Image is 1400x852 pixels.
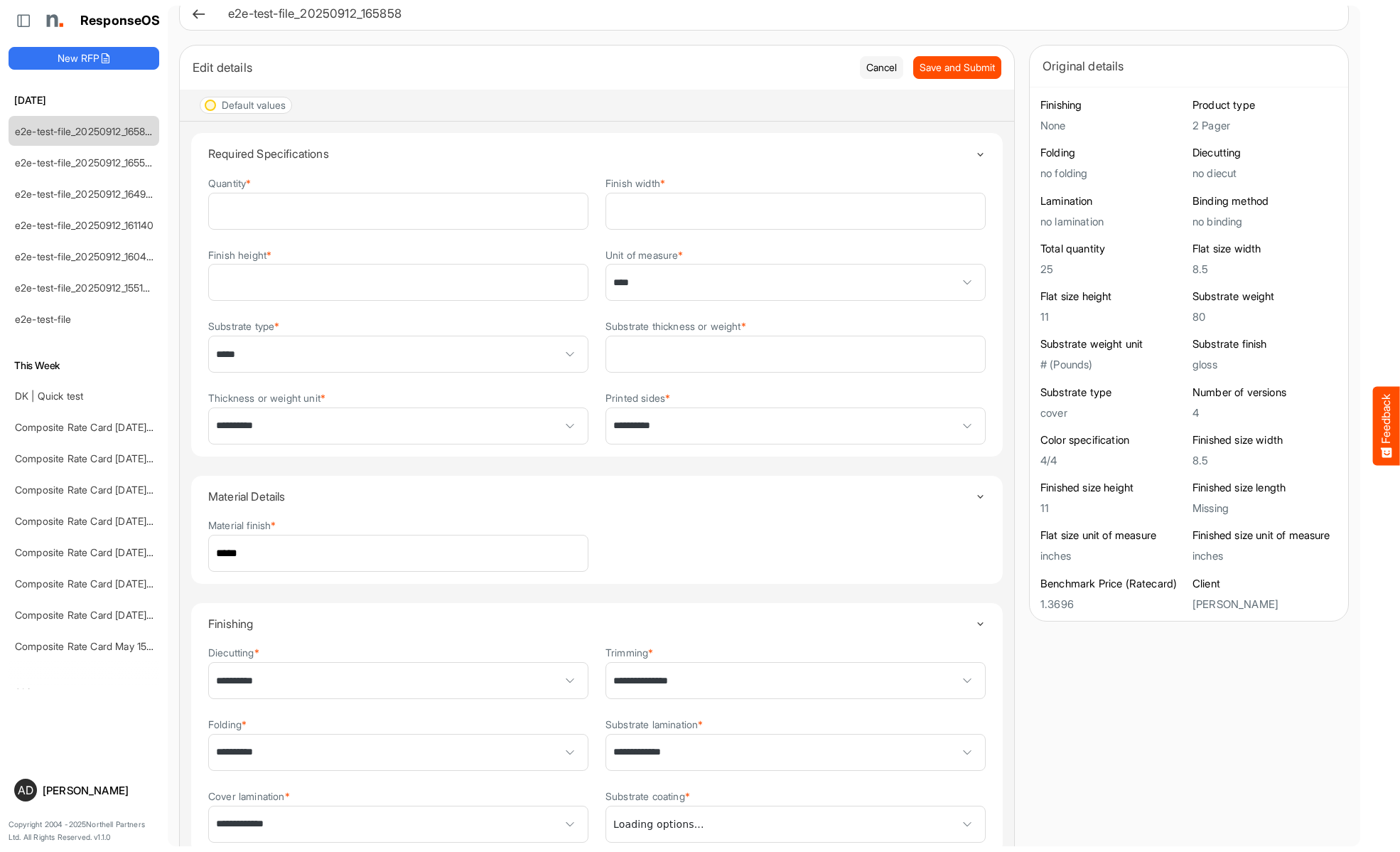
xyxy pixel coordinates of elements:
[605,250,684,260] label: Unit of measure
[1040,502,1185,514] h5: 11
[1192,385,1337,400] h6: Number of versions
[605,321,746,331] label: Substrate thickness or weight
[1040,337,1185,351] h6: Substrate weight unit
[15,156,158,169] a: e2e-test-file_20250912_165500
[1040,528,1185,543] h6: Flat size unit of measure
[9,92,159,108] h6: [DATE]
[208,133,986,174] summary: Toggle content
[9,685,159,701] h6: Older
[1040,146,1185,160] h6: Folding
[1040,577,1185,591] h6: Benchmark Price (Ratecard)
[208,719,247,730] label: Folding
[15,577,208,590] a: Composite Rate Card [DATE] mapping test
[9,47,159,70] button: New RFP
[1192,598,1337,610] h5: [PERSON_NAME]
[1192,98,1337,112] h6: Product type
[1043,56,1335,76] div: Original details
[605,178,665,188] label: Finish width
[1040,194,1185,208] h6: Lamination
[1040,481,1185,495] h6: Finished size height
[1192,433,1337,447] h6: Finished size width
[15,313,71,325] a: e2e-test-file
[1192,407,1337,419] h5: 4
[1192,454,1337,467] h5: 8.5
[1192,289,1337,304] h6: Substrate weight
[1040,550,1185,562] h5: inches
[1040,98,1185,112] h6: Finishing
[15,250,159,262] a: e2e-test-file_20250912_160454
[605,393,670,403] label: Printed sides
[1192,215,1337,228] h5: no binding
[15,546,247,558] a: Composite Rate Card [DATE] mapping test_deleted
[208,647,259,658] label: Diecutting
[208,490,975,503] h4: Material Details
[15,282,155,294] a: e2e-test-file_20250912_155107
[15,515,247,527] a: Composite Rate Card [DATE] mapping test_deleted
[15,452,247,464] a: Composite Rate Card [DATE] mapping test_deleted
[208,520,276,531] label: Material finish
[1040,385,1185,400] h6: Substrate type
[15,125,157,137] a: e2e-test-file_20250912_165858
[9,819,159,843] p: Copyright 2004 - 2025 Northell Partners Ltd. All Rights Reserved. v 1.1.0
[1192,167,1337,179] h5: no diecut
[1040,454,1185,467] h5: 4/4
[222,100,286,110] div: Default values
[920,60,995,75] span: Save and Submit
[1192,577,1337,591] h6: Client
[605,791,690,802] label: Substrate coating
[15,421,183,433] a: Composite Rate Card [DATE]_smaller
[228,8,1325,20] h6: e2e-test-file_20250912_165858
[1373,387,1400,466] button: Feedback
[1040,119,1185,132] h5: None
[1192,263,1337,275] h5: 8.5
[208,617,975,630] h4: Finishing
[208,321,279,331] label: Substrate type
[15,390,83,402] a: DK | Quick test
[208,178,251,188] label: Quantity
[1192,502,1337,514] h5: Missing
[1040,215,1185,228] h5: no lamination
[15,219,154,231] a: e2e-test-file_20250912_161140
[1040,598,1185,610] h5: 1.3696
[1192,358,1337,371] h5: gloss
[18,784,33,796] span: AD
[1040,407,1185,419] h5: cover
[208,603,986,644] summary: Toggle content
[1040,242,1185,256] h6: Total quantity
[913,56,1001,79] button: Save and Submit Progress
[9,358,159,373] h6: This Week
[208,476,986,517] summary: Toggle content
[1040,358,1185,371] h5: # (Pounds)
[1192,481,1337,495] h6: Finished size length
[80,14,161,28] h1: ResponseOS
[1192,194,1337,208] h6: Binding method
[1040,263,1185,275] h5: 25
[1192,550,1337,562] h5: inches
[605,719,703,730] label: Substrate lamination
[605,647,653,658] label: Trimming
[208,250,271,260] label: Finish height
[1040,311,1185,323] h5: 11
[1192,119,1337,132] h5: 2 Pager
[1192,146,1337,160] h6: Diecutting
[15,188,158,200] a: e2e-test-file_20250912_164942
[208,393,325,403] label: Thickness or weight unit
[1192,337,1337,351] h6: Substrate finish
[860,56,903,79] button: Cancel
[15,640,157,652] a: Composite Rate Card May 15-2
[15,609,208,621] a: Composite Rate Card [DATE] mapping test
[1040,167,1185,179] h5: no folding
[39,6,68,35] img: Northell
[43,785,154,796] div: [PERSON_NAME]
[1040,433,1185,447] h6: Color specification
[1192,311,1337,323] h5: 80
[208,791,290,802] label: Cover lamination
[1192,242,1337,256] h6: Flat size width
[1192,528,1337,543] h6: Finished size unit of measure
[1040,289,1185,304] h6: Flat size height
[15,484,247,496] a: Composite Rate Card [DATE] mapping test_deleted
[193,58,849,78] div: Edit details
[208,147,975,160] h4: Required Specifications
